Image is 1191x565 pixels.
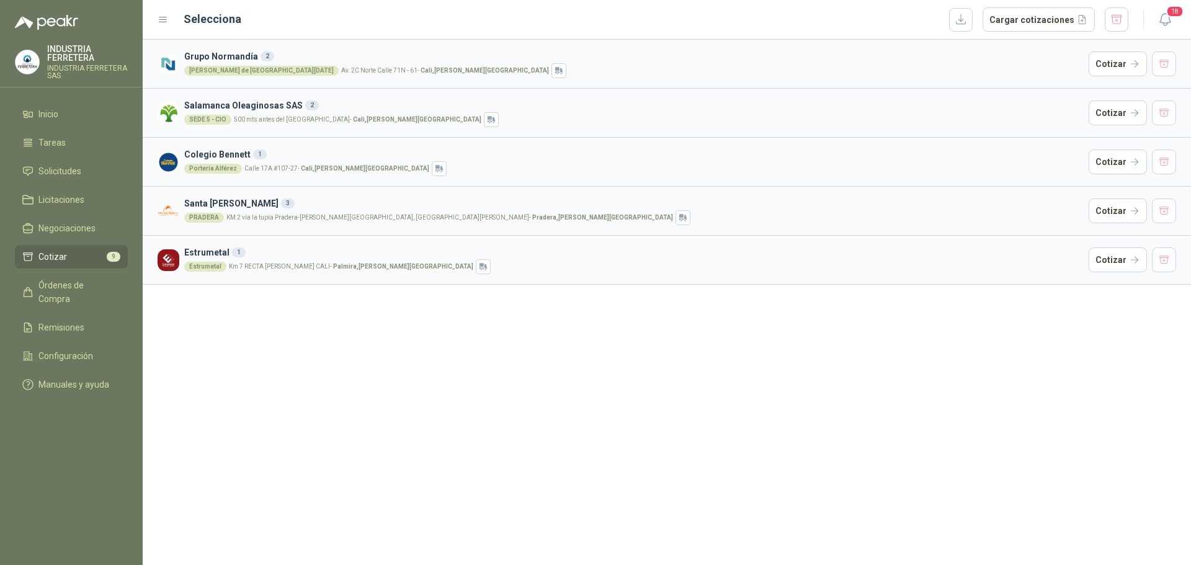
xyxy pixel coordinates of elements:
[1166,6,1184,17] span: 18
[38,136,66,149] span: Tareas
[38,378,109,391] span: Manuales y ayuda
[38,221,96,235] span: Negociaciones
[15,188,128,211] a: Licitaciones
[16,50,39,74] img: Company Logo
[281,198,295,208] div: 3
[38,349,93,363] span: Configuración
[158,249,179,271] img: Company Logo
[1089,198,1147,223] button: Cotizar
[107,252,120,262] span: 9
[158,151,179,173] img: Company Logo
[1089,51,1147,76] button: Cotizar
[38,164,81,178] span: Solicitudes
[184,213,224,223] div: PRADERA
[184,262,226,272] div: Estrumetal
[15,15,78,30] img: Logo peakr
[253,149,267,159] div: 1
[184,197,1084,210] h3: Santa [PERSON_NAME]
[158,102,179,124] img: Company Logo
[261,51,274,61] div: 2
[229,264,473,270] p: Km 7 RECTA [PERSON_NAME] CALI -
[305,100,319,110] div: 2
[15,344,128,368] a: Configuración
[244,166,429,172] p: Calle 17A #107-27 -
[353,116,481,123] strong: Cali , [PERSON_NAME][GEOGRAPHIC_DATA]
[184,148,1084,161] h3: Colegio Bennett
[333,263,473,270] strong: Palmira , [PERSON_NAME][GEOGRAPHIC_DATA]
[1089,149,1147,174] button: Cotizar
[184,246,1084,259] h3: Estrumetal
[184,99,1084,112] h3: Salamanca Oleaginosas SAS
[38,250,67,264] span: Cotizar
[341,68,549,74] p: Av. 2C Norte Calle 71N - 61 -
[1154,9,1176,31] button: 18
[1089,247,1147,272] button: Cotizar
[15,245,128,269] a: Cotizar9
[15,131,128,154] a: Tareas
[38,193,84,207] span: Licitaciones
[184,115,231,125] div: SEDE 5 - CIO
[38,321,84,334] span: Remisiones
[47,65,128,79] p: INDUSTRIA FERRETERA SAS
[15,159,128,183] a: Solicitudes
[15,373,128,396] a: Manuales y ayuda
[226,215,673,221] p: KM 2 vía la tupia Pradera-[PERSON_NAME][GEOGRAPHIC_DATA], [GEOGRAPHIC_DATA][PERSON_NAME] -
[15,316,128,339] a: Remisiones
[184,50,1084,63] h3: Grupo Normandía
[15,274,128,311] a: Órdenes de Compra
[532,214,673,221] strong: Pradera , [PERSON_NAME][GEOGRAPHIC_DATA]
[158,200,179,222] img: Company Logo
[47,45,128,62] p: INDUSTRIA FERRETERA
[184,11,241,28] h2: Selecciona
[232,247,246,257] div: 1
[421,67,549,74] strong: Cali , [PERSON_NAME][GEOGRAPHIC_DATA]
[301,165,429,172] strong: Cali , [PERSON_NAME][GEOGRAPHIC_DATA]
[38,107,58,121] span: Inicio
[1089,100,1147,125] button: Cotizar
[158,53,179,75] img: Company Logo
[15,216,128,240] a: Negociaciones
[234,117,481,123] p: 500 mts antes del [GEOGRAPHIC_DATA] -
[184,164,242,174] div: Portería Alférez
[15,102,128,126] a: Inicio
[983,7,1095,32] button: Cargar cotizaciones
[184,66,339,76] div: [PERSON_NAME] de [GEOGRAPHIC_DATA][DATE]
[38,278,116,306] span: Órdenes de Compra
